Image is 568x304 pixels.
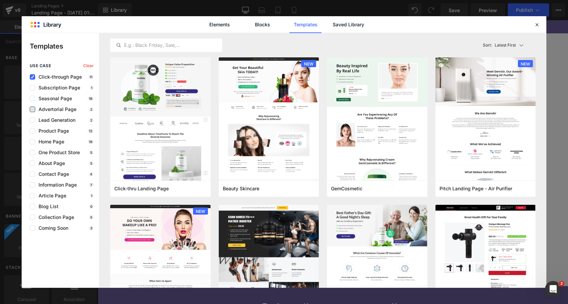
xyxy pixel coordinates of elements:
input: E.g.: Black Friday, Sale,... [111,41,222,49]
span: NEW [301,60,316,68]
p: 7 [89,183,94,187]
span: About Us [317,44,339,50]
span: Collection Page [35,215,74,220]
a: Shipping & Delivery [233,40,286,54]
a: Explore Template [205,181,266,194]
p: 18 [88,96,94,101]
span: Coming Soon [35,225,68,231]
a: About Us [313,40,343,54]
p: Latest First [495,42,516,48]
p: 5 [89,150,94,155]
a: DEWEL Collar FAQs [177,40,232,54]
span: Pitch Landing Page - Air Purifier [440,186,512,192]
span: Shop Flea & Tick Collar [120,44,173,50]
button: Latest FirstSort:Latest First [480,38,536,52]
a: Home [94,40,116,54]
span: Clear [83,63,94,68]
span: 🐶 Welcome to DEWELPRO Store 🐶 [193,3,277,9]
h2: Subscribe to our emails [30,279,440,297]
span: Sort: [483,43,492,48]
p: 2 [89,118,94,122]
a: Shop Flea & Tick Collar [116,40,177,54]
span: Advertorial Page [35,107,76,112]
span: Product Page [35,128,69,134]
a: Reviews [286,40,313,54]
p: 1 [90,194,94,198]
span: Click-through Page [35,74,82,80]
span: Subscription Page [35,85,80,90]
a: Templates [289,16,322,33]
span: Blog List [35,204,58,209]
span: Beauty Skincare [223,186,259,192]
p: or Drag & Drop elements from left sidebar [43,199,427,204]
span: 2 [559,281,564,286]
p: 5 [89,215,94,219]
span: Seasonal Page [35,96,72,101]
p: Templates [30,41,99,51]
span: NEW [193,208,208,215]
span: Home Page [35,139,64,144]
iframe: Intercom live chat [545,281,561,297]
p: 2 [89,107,94,111]
span: Lead Generation [35,117,75,123]
a: DEWELPRO LLC [209,15,261,36]
span: Shipping & Delivery [237,44,282,50]
span: About Page [35,161,65,166]
a: Contact Us [343,40,376,54]
p: 0 [89,204,94,209]
span: Information Page [35,182,77,188]
span: DEWEL Collar FAQs [182,44,228,50]
p: 4 [89,172,94,176]
p: 18 [88,140,94,144]
span: Reviews [290,44,309,50]
span: NEW [518,60,533,68]
p: 1 [90,86,94,90]
p: 12 [88,129,94,133]
span: Article Page [35,193,66,198]
a: Blocks [246,16,279,33]
span: Home [98,44,112,50]
span: use case [30,63,51,68]
p: 5 [89,161,94,165]
span: One Product Store [35,150,80,155]
img: DEWELPRO LLC [212,17,259,34]
span: Contact Page [35,171,69,177]
a: Elements [204,16,236,33]
span: GemCosmetic [331,186,362,192]
p: 11 [88,75,94,79]
span: Click-thru Landing Page [114,186,169,192]
a: Saved Library [332,16,364,33]
summary: Search [49,18,64,33]
p: 3 [89,226,94,230]
span: Contact Us [347,44,372,50]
